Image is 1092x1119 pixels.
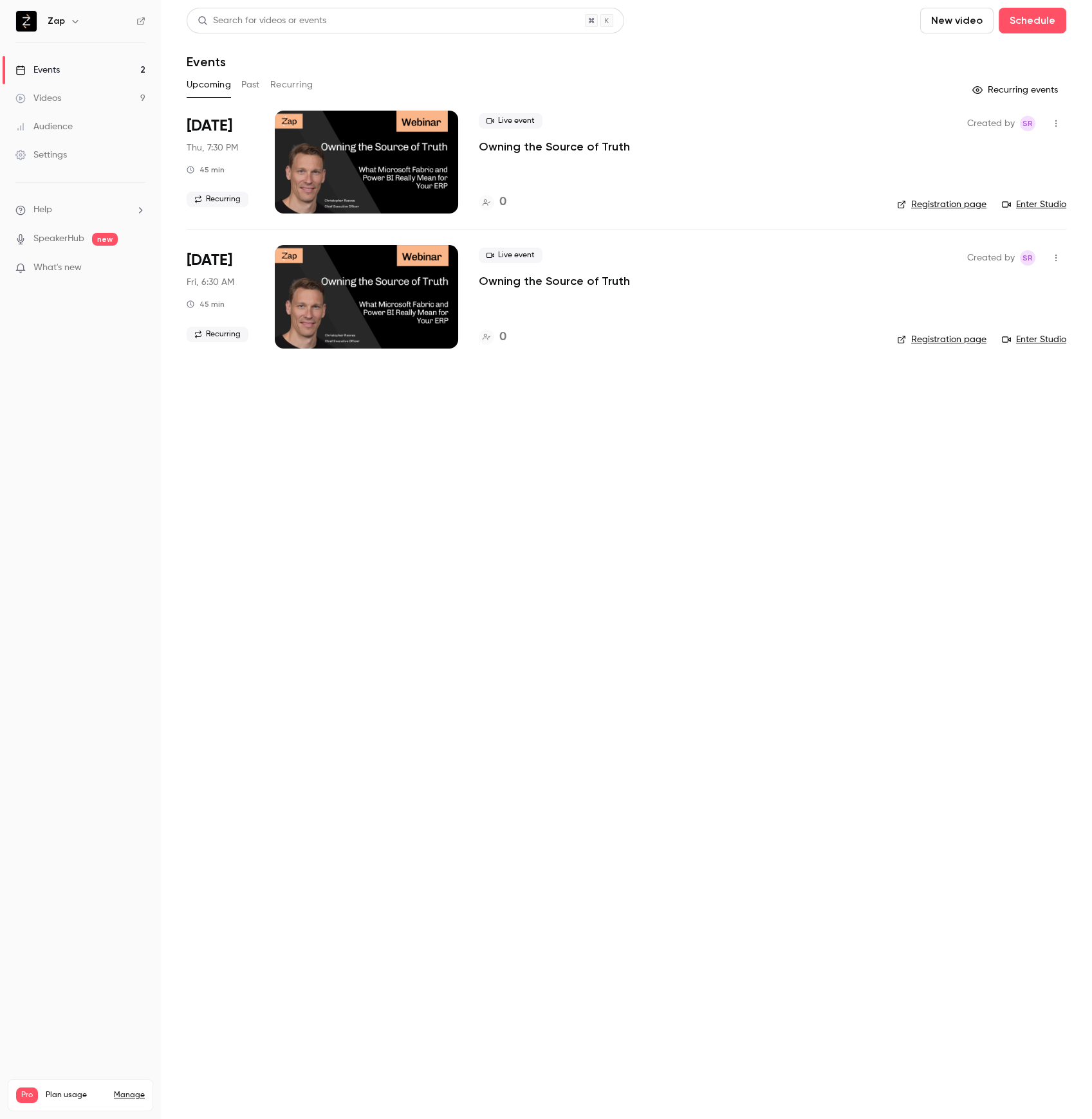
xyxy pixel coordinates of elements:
span: SR [1023,250,1033,266]
a: Owning the Source of Truth [479,139,630,154]
a: 0 [479,329,506,346]
div: Search for videos or events [198,14,326,28]
button: Recurring [270,75,313,95]
div: Events [15,64,60,77]
div: Audience [15,120,73,133]
span: Fri, 6:30 AM [187,276,234,289]
h6: Zap [48,15,65,28]
a: Registration page [897,198,986,211]
li: help-dropdown-opener [15,203,145,217]
h1: Events [187,54,226,69]
span: What's new [33,261,82,275]
button: Past [241,75,260,95]
a: Registration page [897,333,986,346]
span: Simon Ryan [1020,116,1035,131]
span: SR [1023,116,1033,131]
h4: 0 [499,194,506,211]
span: Pro [16,1087,38,1103]
span: [DATE] [187,250,232,271]
a: Enter Studio [1002,333,1066,346]
span: Recurring [187,192,248,207]
span: Created by [967,116,1015,131]
a: Owning the Source of Truth [479,273,630,289]
div: Settings [15,149,67,161]
span: Recurring [187,327,248,342]
button: New video [920,8,994,33]
button: Recurring events [967,80,1066,100]
button: Schedule [999,8,1066,33]
a: 0 [479,194,506,211]
span: Thu, 7:30 PM [187,141,238,154]
div: 45 min [187,299,225,309]
a: Enter Studio [1002,198,1066,211]
span: Created by [967,250,1015,266]
h4: 0 [499,329,506,346]
span: Simon Ryan [1020,250,1035,266]
div: Videos [15,92,61,105]
div: 45 min [187,165,225,175]
span: Live event [479,248,542,263]
a: Manage [114,1090,145,1100]
span: new [92,233,118,246]
div: Oct 24 Fri, 6:30 AM (Australia/Brisbane) [187,245,254,348]
span: [DATE] [187,116,232,136]
span: Help [33,203,52,217]
button: Upcoming [187,75,231,95]
a: SpeakerHub [33,232,84,246]
div: Oct 23 Thu, 7:30 PM (Australia/Brisbane) [187,111,254,214]
img: Zap [16,11,37,32]
span: Plan usage [46,1090,106,1100]
span: Live event [479,113,542,129]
